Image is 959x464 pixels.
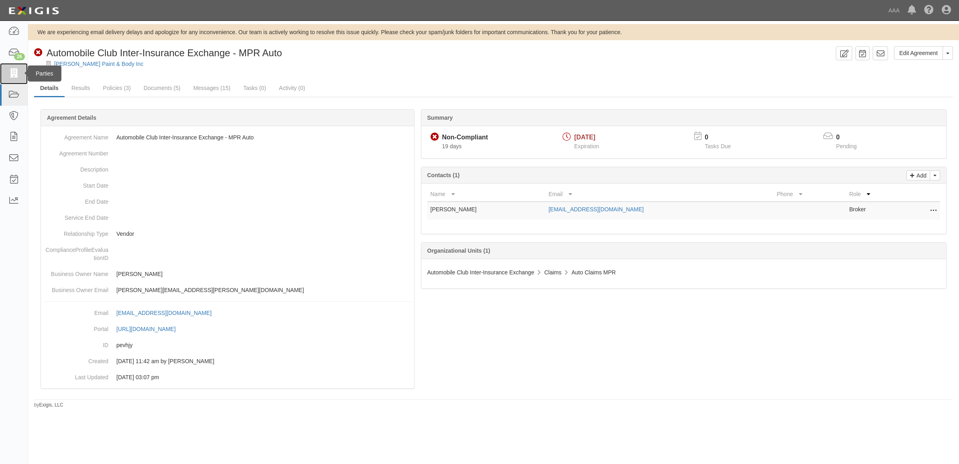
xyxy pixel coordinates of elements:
p: [PERSON_NAME][EMAIL_ADDRESS][PERSON_NAME][DOMAIN_NAME] [116,286,411,294]
dt: Start Date [44,178,108,190]
dt: ID [44,337,108,349]
b: Contacts (1) [427,172,460,178]
a: Exigis, LLC [39,402,63,408]
dt: Agreement Name [44,129,108,141]
dt: Last Updated [44,369,108,381]
a: Messages (15) [187,80,237,96]
a: Policies (3) [97,80,137,96]
th: Role [846,187,908,202]
i: Non-Compliant [34,49,43,57]
i: Non-Compliant [431,133,439,141]
dd: Vendor [44,226,411,242]
span: Automobile Club Inter-Insurance Exchange - MPR Auto [47,47,282,58]
b: Organizational Units (1) [427,247,490,254]
dt: End Date [44,194,108,206]
div: [EMAIL_ADDRESS][DOMAIN_NAME] [116,309,211,317]
dt: Business Owner Email [44,282,108,294]
dt: Description [44,161,108,174]
p: [PERSON_NAME] [116,270,411,278]
td: Broker [846,202,908,220]
span: Tasks Due [705,143,731,149]
th: Phone [774,187,846,202]
p: 0 [705,133,741,142]
a: [EMAIL_ADDRESS][DOMAIN_NAME] [549,206,644,213]
p: 0 [836,133,867,142]
dt: Agreement Number [44,145,108,157]
dd: Automobile Club Inter-Insurance Exchange - MPR Auto [44,129,411,145]
dd: pevhjy [44,337,411,353]
a: Activity (0) [273,80,311,96]
p: Add [914,171,926,180]
a: Details [34,80,65,97]
b: Summary [427,114,453,121]
div: Non-Compliant [442,133,488,142]
i: Help Center - Complianz [924,6,934,15]
span: Since 08/07/2025 [442,143,462,149]
dt: Email [44,305,108,317]
b: Agreement Details [47,114,96,121]
img: logo-5460c22ac91f19d4615b14bd174203de0afe785f0fc80cf4dbbc73dc1793850b.png [6,4,61,18]
span: Auto Claims MPR [571,269,616,276]
dt: Portal [44,321,108,333]
div: Parties [28,65,61,82]
a: AAA [884,2,904,18]
div: Automobile Club Inter-Insurance Exchange - MPR Auto [34,46,282,60]
a: Add [906,170,930,180]
dt: Relationship Type [44,226,108,238]
span: Expiration [574,143,599,149]
span: Claims [544,269,561,276]
a: Edit Agreement [894,46,943,60]
dt: Service End Date [44,210,108,222]
td: [PERSON_NAME] [427,202,545,220]
dt: Business Owner Name [44,266,108,278]
span: Automobile Club Inter-Insurance Exchange [427,269,534,276]
span: Pending [836,143,857,149]
div: We are experiencing email delivery delays and apologize for any inconvenience. Our team is active... [28,28,959,36]
a: Results [65,80,96,96]
a: [URL][DOMAIN_NAME] [116,326,185,332]
span: [DATE] [574,134,595,141]
a: [PERSON_NAME] Paint & Body Inc [54,61,144,67]
dd: [DATE] 11:42 am by [PERSON_NAME] [44,353,411,369]
a: Tasks (0) [237,80,272,96]
div: 26 [14,53,25,60]
th: Email [545,187,774,202]
a: Documents (5) [138,80,187,96]
th: Name [427,187,545,202]
dt: Created [44,353,108,365]
dd: [DATE] 03:07 pm [44,369,411,385]
a: [EMAIL_ADDRESS][DOMAIN_NAME] [116,310,220,316]
dt: ComplianceProfileEvaluationID [44,242,108,262]
small: by [34,402,63,409]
